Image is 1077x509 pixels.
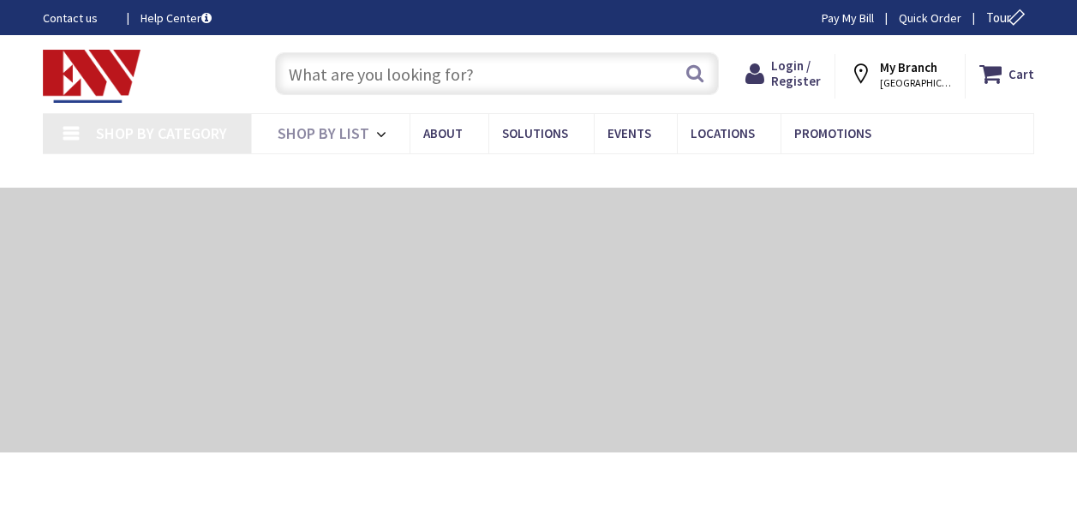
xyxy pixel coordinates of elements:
span: [GEOGRAPHIC_DATA], [GEOGRAPHIC_DATA] [880,76,953,90]
span: Login / Register [771,57,821,89]
strong: Cart [1008,58,1034,89]
strong: My Branch [880,59,937,75]
a: Quick Order [899,9,961,27]
span: Promotions [794,125,871,141]
input: What are you looking for? [275,52,719,95]
span: Events [607,125,651,141]
span: Shop By Category [96,123,227,143]
span: Solutions [502,125,568,141]
a: Pay My Bill [822,9,874,27]
a: Login / Register [745,58,821,89]
a: Help Center [141,9,212,27]
span: Shop By List [278,123,369,143]
div: My Branch [GEOGRAPHIC_DATA], [GEOGRAPHIC_DATA] [849,58,951,89]
span: Locations [691,125,755,141]
a: Cart [979,58,1034,89]
a: Contact us [43,9,113,27]
img: Electrical Wholesalers, Inc. [43,50,141,103]
span: Tour [986,9,1030,26]
span: About [423,125,463,141]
